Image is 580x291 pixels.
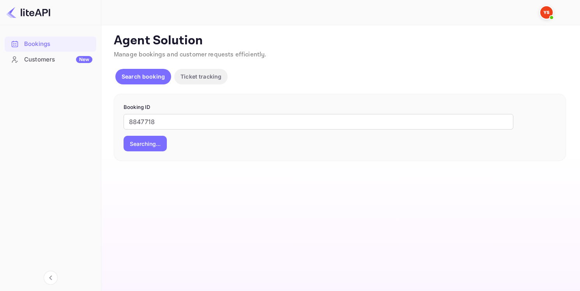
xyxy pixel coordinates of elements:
a: Bookings [5,37,96,51]
p: Booking ID [124,103,556,111]
img: Yandex Support [540,6,553,19]
input: Enter Booking ID (e.g., 63782194) [124,114,513,130]
span: Manage bookings and customer requests efficiently. [114,51,267,59]
div: Bookings [24,40,92,49]
p: Search booking [122,72,165,81]
img: LiteAPI logo [6,6,50,19]
a: CustomersNew [5,52,96,67]
button: Collapse navigation [44,271,58,285]
p: Ticket tracking [180,72,221,81]
button: Searching... [124,136,167,151]
p: Agent Solution [114,33,566,49]
div: Customers [24,55,92,64]
div: Bookings [5,37,96,52]
div: New [76,56,92,63]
